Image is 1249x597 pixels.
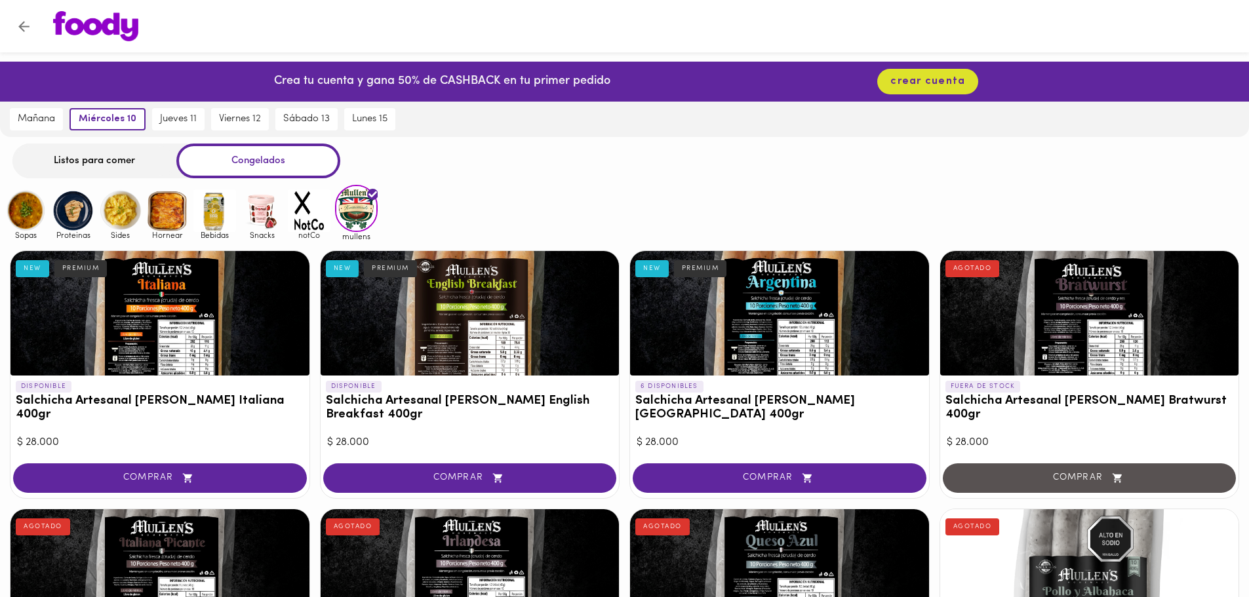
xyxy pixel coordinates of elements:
[53,11,138,41] img: logo.png
[12,144,176,178] div: Listos para comer
[633,463,926,493] button: COMPRAR
[160,113,197,125] span: jueves 11
[241,231,283,239] span: Snacks
[17,435,303,450] div: $ 28.000
[335,232,378,241] span: mullens
[219,113,261,125] span: viernes 12
[649,472,910,484] span: COMPRAR
[5,231,47,239] span: Sopas
[674,260,727,277] div: PREMIUM
[637,435,922,450] div: $ 28.000
[945,395,1234,422] h3: Salchicha Artesanal [PERSON_NAME] Bratwurst 400gr
[288,189,330,232] img: notCo
[16,260,49,277] div: NEW
[52,189,94,232] img: Proteinas
[1173,521,1236,584] iframe: Messagebird Livechat Widget
[323,463,617,493] button: COMPRAR
[10,251,309,376] div: Salchicha Artesanal Mullens Italiana 400gr
[635,381,704,393] p: 6 DISPONIBLES
[152,108,205,130] button: jueves 11
[635,518,690,535] div: AGOTADO
[18,113,55,125] span: mañana
[340,472,601,484] span: COMPRAR
[335,185,378,231] img: mullens
[79,113,136,125] span: miércoles 10
[326,395,614,422] h3: Salchicha Artesanal [PERSON_NAME] English Breakfast 400gr
[275,108,338,130] button: sábado 13
[146,189,189,232] img: Hornear
[945,260,1000,277] div: AGOTADO
[52,231,94,239] span: Proteinas
[635,395,924,422] h3: Salchicha Artesanal [PERSON_NAME] [GEOGRAPHIC_DATA] 400gr
[193,231,236,239] span: Bebidas
[321,251,620,376] div: Salchicha Artesanal Mullens English Breakfast 400gr
[193,189,236,232] img: Bebidas
[5,189,47,232] img: Sopas
[8,10,40,43] button: Volver
[947,435,1233,450] div: $ 28.000
[327,435,613,450] div: $ 28.000
[635,260,669,277] div: NEW
[630,251,929,376] div: Salchicha Artesanal Mullens Argentina 400gr
[364,260,417,277] div: PREMIUM
[344,108,395,130] button: lunes 15
[99,189,142,232] img: Sides
[16,381,71,393] p: DISPONIBLE
[274,73,610,90] p: Crea tu cuenta y gana 50% de CASHBACK en tu primer pedido
[326,518,380,535] div: AGOTADO
[945,381,1021,393] p: FUERA DE STOCK
[69,108,146,130] button: miércoles 10
[877,69,978,94] button: crear cuenta
[30,472,290,484] span: COMPRAR
[241,189,283,232] img: Snacks
[99,231,142,239] span: Sides
[940,251,1239,376] div: Salchicha Artesanal Mullens Bratwurst 400gr
[211,108,269,130] button: viernes 12
[16,518,70,535] div: AGOTADO
[54,260,108,277] div: PREMIUM
[13,463,307,493] button: COMPRAR
[146,231,189,239] span: Hornear
[945,518,1000,535] div: AGOTADO
[890,75,965,88] span: crear cuenta
[10,108,63,130] button: mañana
[176,144,340,178] div: Congelados
[326,381,382,393] p: DISPONIBLE
[326,260,359,277] div: NEW
[352,113,387,125] span: lunes 15
[288,231,330,239] span: notCo
[283,113,330,125] span: sábado 13
[16,395,304,422] h3: Salchicha Artesanal [PERSON_NAME] Italiana 400gr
